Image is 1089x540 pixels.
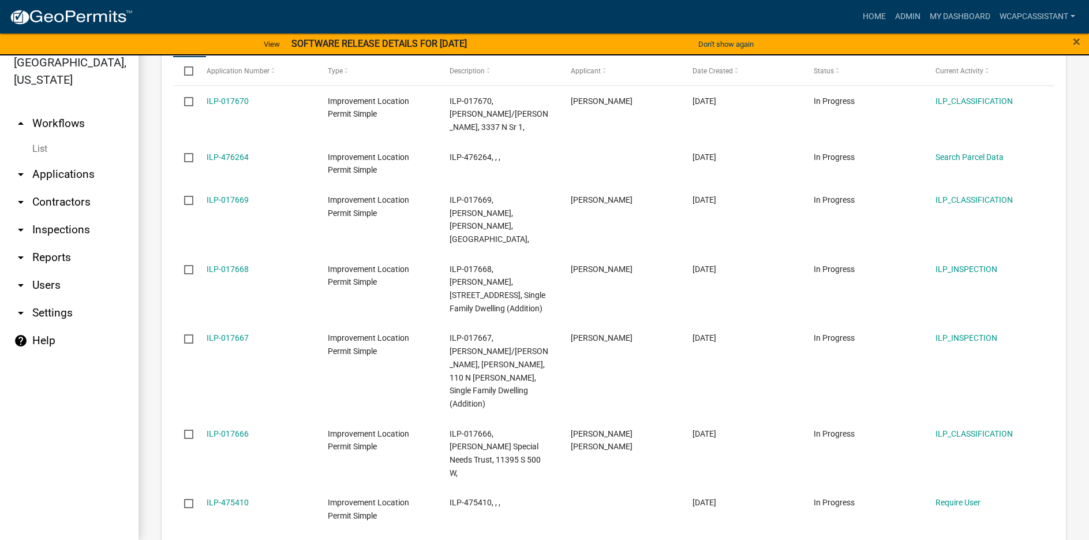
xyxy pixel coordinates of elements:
strong: SOFTWARE RELEASE DETAILS FOR [DATE] [291,38,467,49]
i: arrow_drop_down [14,167,28,181]
a: ILP_INSPECTION [935,333,997,342]
a: ILP_CLASSIFICATION [935,195,1013,204]
datatable-header-cell: Select [173,57,195,85]
datatable-header-cell: Applicant [560,57,682,85]
span: Improvement Location Permit Simple [328,195,409,218]
datatable-header-cell: Date Created [681,57,803,85]
span: ILP-017670, Hiday, Kevin Brent/Stephanie Lyn, 3337 N Sr 1, [450,96,548,132]
i: arrow_drop_down [14,278,28,292]
span: Clinton R Ousley [571,96,633,106]
span: 09/08/2025 [693,429,716,438]
span: Date Created [693,67,733,75]
span: ILP-017666, Davis, John Paul Special Needs Trust, 11395 S 500 W, [450,429,541,478]
a: ILP-017670 [207,96,249,106]
a: Home [858,6,890,28]
a: ILP-475410 [207,498,249,507]
a: ILP_INSPECTION [935,265,997,274]
a: ILP-017667 [207,333,249,342]
i: arrow_drop_down [14,195,28,209]
span: Application Number [207,67,270,75]
button: Don't show again [694,35,758,54]
span: 09/10/2025 [693,96,716,106]
span: Applicant [571,67,601,75]
span: Lee Ann Brigner [571,429,633,452]
span: Gary Glenn [571,333,633,342]
datatable-header-cell: Type [317,57,439,85]
span: In Progress [814,96,855,106]
span: ILP-017668, Bryant, Ronnie L, 1207 W Central, Single Family Dwelling (Addition) [450,265,545,313]
a: Admin [890,6,925,28]
span: ILP-476264, , , [450,152,500,162]
i: arrow_drop_down [14,251,28,265]
span: Improvement Location Permit Simple [328,152,409,175]
span: Status [814,67,834,75]
span: 09/10/2025 [693,152,716,162]
span: 09/08/2025 [693,498,716,507]
span: In Progress [814,152,855,162]
a: wcapcassistant [995,6,1080,28]
span: Type [328,67,343,75]
span: Improvement Location Permit Simple [328,265,409,287]
i: arrow_drop_down [14,223,28,237]
a: My Dashboard [925,6,995,28]
span: Improvement Location Permit Simple [328,96,409,119]
span: Improvement Location Permit Simple [328,429,409,452]
i: help [14,334,28,348]
a: Require User [935,498,981,507]
span: ronnie bryant [571,265,633,274]
a: ILP_CLASSIFICATION [935,429,1013,438]
datatable-header-cell: Status [803,57,925,85]
span: ILP-475410, , , [450,498,500,507]
span: In Progress [814,498,855,507]
span: In Progress [814,429,855,438]
span: 09/09/2025 [693,265,716,274]
span: Description [450,67,485,75]
a: Search Parcel Data [935,152,1004,162]
a: ILP-017666 [207,429,249,438]
datatable-header-cell: Current Activity [924,57,1046,85]
a: ILP_CLASSIFICATION [935,96,1013,106]
span: In Progress [814,195,855,204]
span: Kellon Holsinger [571,195,633,204]
span: 09/09/2025 [693,195,716,204]
i: arrow_drop_down [14,306,28,320]
button: Close [1073,35,1080,49]
span: In Progress [814,265,855,274]
span: ILP-017667, Glenn, Gary L/Gobenatz, Linda D, 110 N Baldwin, Single Family Dwelling (Addition) [450,333,548,408]
span: ILP-017669, Holsinger, Kellon, 829 S Main, [450,195,529,244]
datatable-header-cell: Application Number [195,57,317,85]
a: ILP-017668 [207,265,249,274]
span: × [1073,33,1080,50]
i: arrow_drop_up [14,117,28,131]
span: In Progress [814,333,855,342]
span: 09/09/2025 [693,333,716,342]
span: Current Activity [935,67,983,75]
a: View [259,35,285,54]
a: ILP-017669 [207,195,249,204]
span: Improvement Location Permit Simple [328,498,409,520]
datatable-header-cell: Description [438,57,560,85]
span: Improvement Location Permit Simple [328,333,409,356]
a: ILP-476264 [207,152,249,162]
